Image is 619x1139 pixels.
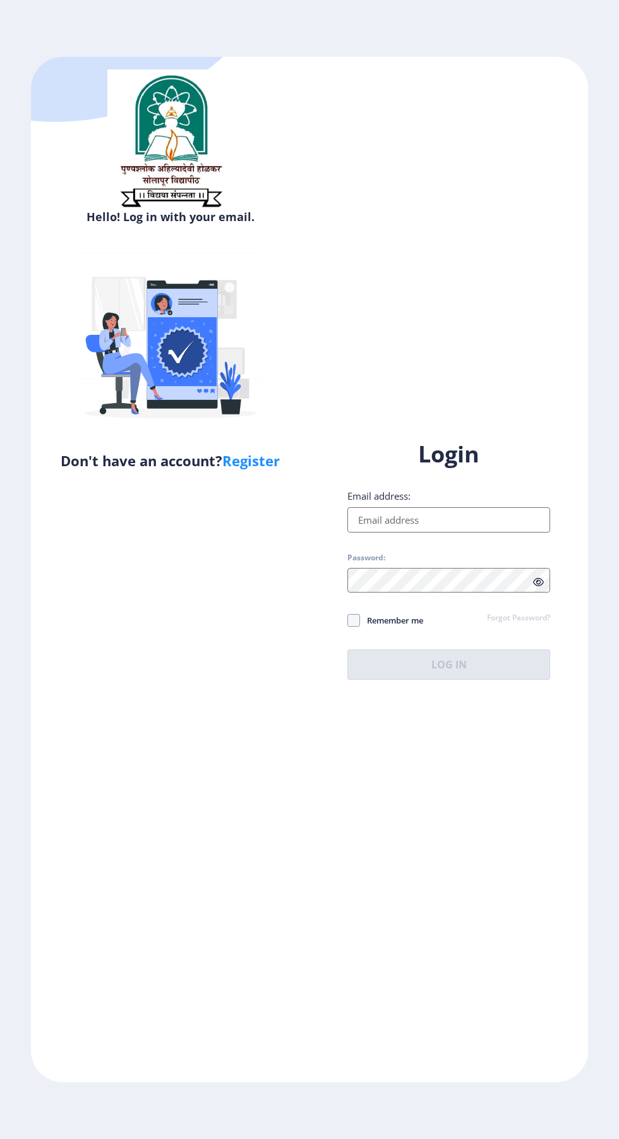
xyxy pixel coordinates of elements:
img: Verified-rafiki.svg [60,229,281,450]
h1: Login [347,439,550,469]
label: Password: [347,553,385,563]
button: Log In [347,649,550,680]
img: sulogo.png [107,69,234,212]
span: Remember me [360,613,423,628]
h6: Hello! Log in with your email. [40,209,300,224]
a: Forgot Password? [487,613,550,624]
a: Register [222,451,280,470]
label: Email address: [347,490,411,502]
input: Email address [347,507,550,533]
h5: Don't have an account? [40,450,300,471]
